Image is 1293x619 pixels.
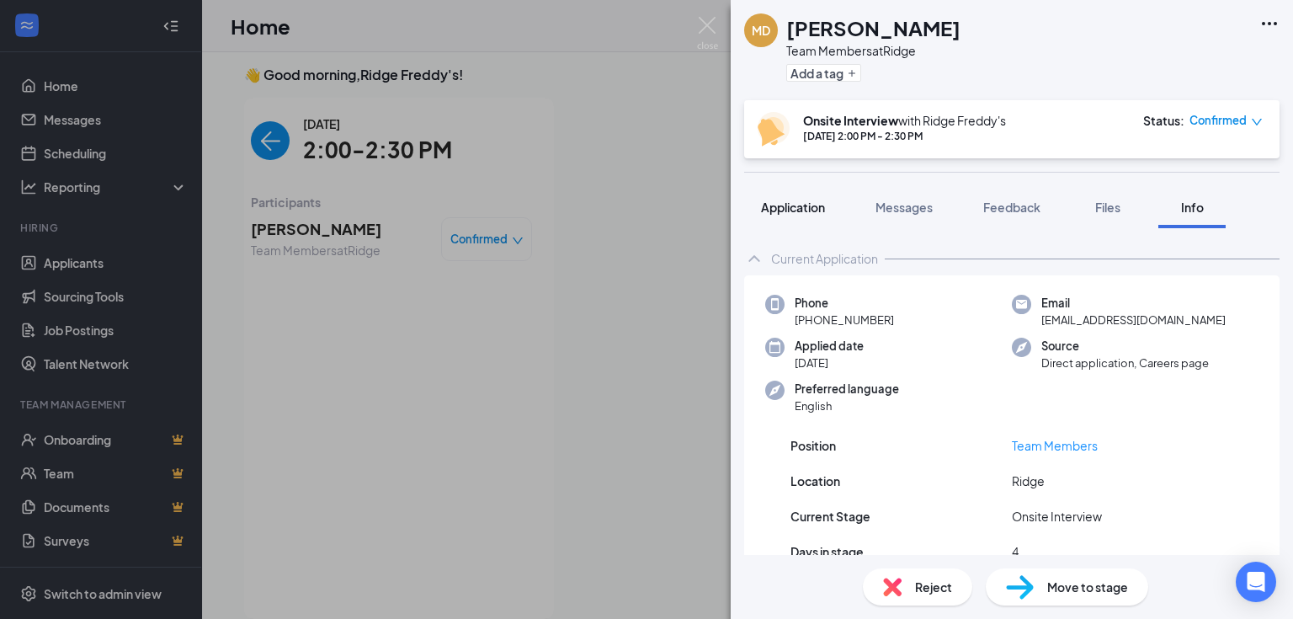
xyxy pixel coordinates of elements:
[786,64,861,82] button: PlusAdd a tag
[795,338,864,355] span: Applied date
[1143,112,1184,129] div: Status :
[915,578,952,596] span: Reject
[795,312,894,328] span: [PHONE_NUMBER]
[1047,578,1128,596] span: Move to stage
[1041,312,1226,328] span: [EMAIL_ADDRESS][DOMAIN_NAME]
[1012,438,1098,453] a: Team Members
[1012,472,1045,490] span: Ridge
[847,68,857,78] svg: Plus
[752,22,770,39] div: MD
[795,295,894,312] span: Phone
[983,200,1040,215] span: Feedback
[790,436,836,455] span: Position
[1259,13,1280,34] svg: Ellipses
[803,112,1006,129] div: with Ridge Freddy's
[1041,338,1209,355] span: Source
[795,355,864,371] span: [DATE]
[1181,200,1204,215] span: Info
[790,472,840,490] span: Location
[803,129,1006,143] div: [DATE] 2:00 PM - 2:30 PM
[875,200,933,215] span: Messages
[761,200,825,215] span: Application
[786,42,960,59] div: Team Members at Ridge
[1041,295,1226,312] span: Email
[1095,200,1120,215] span: Files
[1236,562,1276,602] div: Open Intercom Messenger
[1251,116,1263,128] span: down
[795,381,899,398] span: Preferred language
[795,398,899,414] span: English
[1012,507,1102,526] span: Onsite Interview
[790,507,870,526] span: Current Stage
[744,248,764,269] svg: ChevronUp
[803,113,898,128] b: Onsite Interview
[771,250,878,267] div: Current Application
[790,542,864,561] span: Days in stage
[1012,542,1019,561] span: 4
[1041,355,1209,371] span: Direct application, Careers page
[786,13,960,42] h1: [PERSON_NAME]
[1189,112,1247,129] span: Confirmed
